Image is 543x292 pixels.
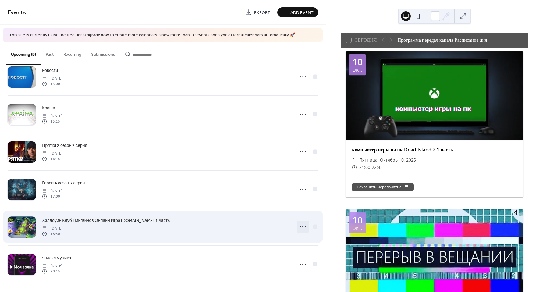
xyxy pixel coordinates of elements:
[42,76,62,81] span: [DATE]
[42,255,71,262] a: яндекс музыка
[42,105,55,111] span: Краіна
[370,164,372,171] span: -
[42,180,85,186] span: Герои 4 сезон 3 серия
[372,164,383,171] span: 22:45
[42,188,62,194] span: [DATE]
[359,164,370,171] span: 21:00
[42,180,85,187] a: Герои 4 сезон 3 серия
[83,31,109,39] a: Upgrade now
[42,113,62,119] span: [DATE]
[352,215,363,225] div: 10
[9,32,295,38] span: This site is currently using the free tier. to create more calendars, show more than 10 events an...
[352,57,363,66] div: 10
[42,269,62,274] span: 20:15
[41,42,59,64] button: Past
[8,7,26,19] span: Events
[6,42,41,65] button: Upcoming (9)
[42,67,58,74] a: новости
[42,105,55,112] a: Краіна
[42,231,62,237] span: 18:30
[352,226,362,230] div: окт.
[346,146,523,153] div: компьютер игры на пк Dead Island 2 1 часть
[352,68,362,72] div: окт.
[42,226,62,231] span: [DATE]
[42,142,87,149] a: Прятки 2 сезон 2 серия
[42,156,62,162] span: 16:15
[241,7,275,17] a: Export
[42,263,62,269] span: [DATE]
[277,7,318,17] button: Add Event
[42,255,71,261] span: яндекс музыка
[352,156,357,164] div: ​
[352,164,357,171] div: ​
[42,151,62,156] span: [DATE]
[254,9,270,16] span: Export
[86,42,120,64] button: Submissions
[59,42,86,64] button: Recurring
[42,194,62,199] span: 17:00
[397,36,487,44] div: Программа передач канала Расписание дня
[42,81,62,87] span: 15:00
[42,217,170,224] a: Хэллоуин Клуб Пингвинов Онлайн Игра [DOMAIN_NAME] 1 часть
[359,156,416,164] span: пятница, октябрь 10, 2025
[352,183,414,191] button: Сохранить мероприятие
[290,9,314,16] span: Add Event
[42,119,62,124] span: 15:15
